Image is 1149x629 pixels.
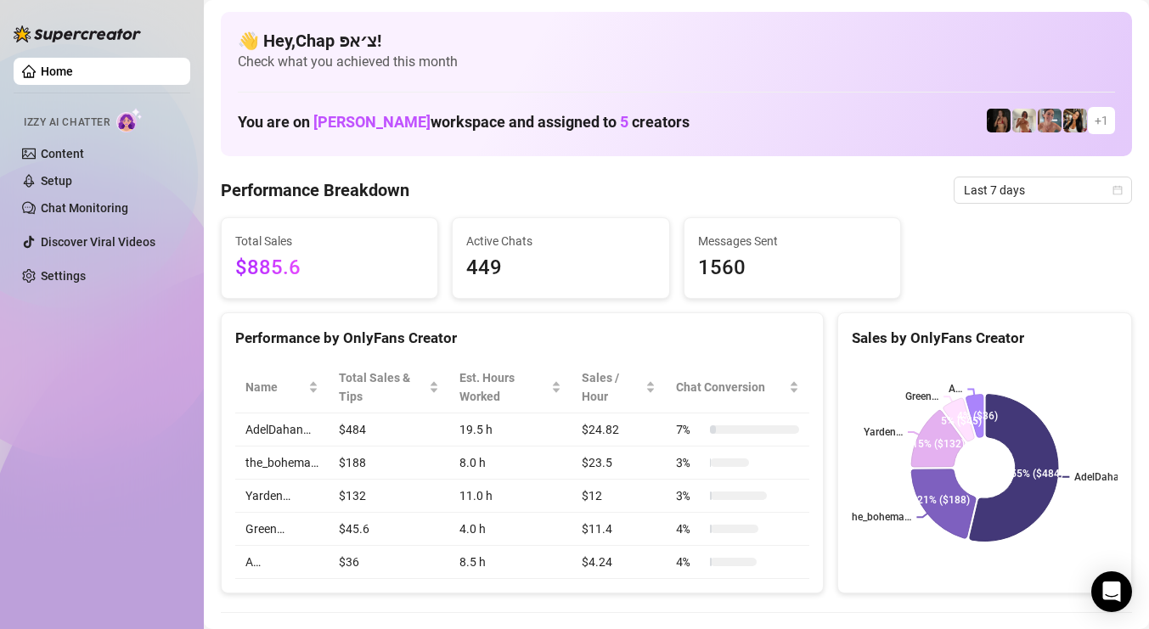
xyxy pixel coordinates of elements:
th: Sales / Hour [572,362,666,413]
h4: Performance Breakdown [221,178,409,202]
td: $132 [329,480,449,513]
td: $23.5 [572,446,666,480]
span: Sales / Hour [582,368,642,406]
td: $36 [329,546,449,579]
span: 3 % [676,486,703,505]
h4: 👋 Hey, Chap צ׳אפ ! [238,29,1115,53]
text: Green… [905,390,938,402]
td: $4.24 [572,546,666,579]
td: A… [235,546,329,579]
span: Active Chats [466,232,655,250]
th: Name [235,362,329,413]
a: Content [41,147,84,160]
a: Settings [41,269,86,283]
td: Green… [235,513,329,546]
a: Home [41,65,73,78]
span: 1560 [698,252,887,284]
span: Check what you achieved this month [238,53,1115,71]
td: 19.5 h [449,413,572,446]
text: A… [949,384,962,396]
img: AI Chatter [116,108,143,132]
h1: You are on workspace and assigned to creators [238,113,690,132]
a: Setup [41,174,72,188]
span: 449 [466,252,655,284]
span: 5 [620,113,628,131]
td: AdelDahan… [235,413,329,446]
td: Yarden… [235,480,329,513]
img: the_bohema [987,109,1011,132]
span: $885.6 [235,252,424,284]
td: $24.82 [572,413,666,446]
td: $484 [329,413,449,446]
span: [PERSON_NAME] [313,113,431,131]
div: Performance by OnlyFans Creator [235,327,809,350]
img: Green [1012,109,1036,132]
span: Izzy AI Chatter [24,115,110,131]
span: 3 % [676,453,703,472]
td: the_bohema… [235,446,329,480]
span: 7 % [676,420,703,439]
img: AdelDahan [1063,109,1087,132]
td: 8.5 h [449,546,572,579]
th: Total Sales & Tips [329,362,449,413]
text: AdelDahan… [1074,471,1132,483]
td: $12 [572,480,666,513]
span: Last 7 days [964,177,1122,203]
span: Messages Sent [698,232,887,250]
a: Discover Viral Videos [41,235,155,249]
span: 4 % [676,553,703,571]
text: the_bohema… [848,512,911,524]
img: logo-BBDzfeDw.svg [14,25,141,42]
td: 8.0 h [449,446,572,480]
div: Est. Hours Worked [459,368,548,406]
th: Chat Conversion [666,362,809,413]
text: Yarden… [864,426,903,438]
td: $11.4 [572,513,666,546]
span: Total Sales [235,232,424,250]
td: 4.0 h [449,513,572,546]
span: 4 % [676,519,703,538]
span: calendar [1112,185,1123,195]
span: Total Sales & Tips [339,368,425,406]
span: Name [245,378,305,396]
a: Chat Monitoring [41,201,128,215]
td: 11.0 h [449,480,572,513]
span: Chat Conversion [676,378,786,396]
td: $45.6 [329,513,449,546]
span: + 1 [1095,111,1108,130]
div: Sales by OnlyFans Creator [852,327,1118,350]
div: Open Intercom Messenger [1091,571,1132,612]
td: $188 [329,446,449,480]
img: Yarden [1038,109,1062,132]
